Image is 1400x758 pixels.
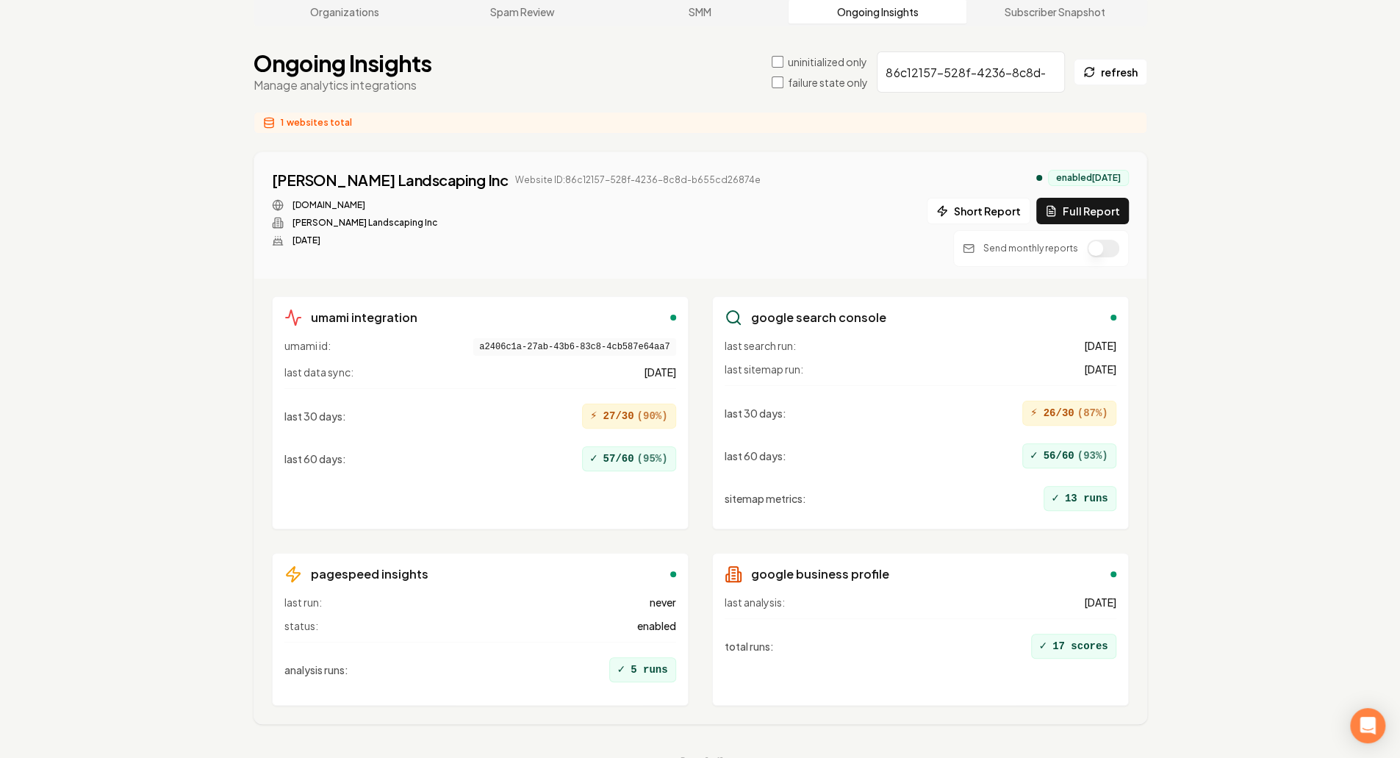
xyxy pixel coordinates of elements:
[1074,59,1147,85] button: refresh
[788,75,868,90] label: failure state only
[1030,447,1038,465] span: ✓
[272,170,509,190] a: [PERSON_NAME] Landscaping Inc
[1036,198,1129,224] button: Full Report
[725,595,785,609] span: last analysis:
[877,51,1065,93] input: Search by company name or website ID
[284,595,322,609] span: last run:
[1084,362,1116,376] span: [DATE]
[1044,486,1116,511] div: 13 runs
[1084,595,1116,609] span: [DATE]
[670,315,676,321] div: enabled
[582,446,676,471] div: 57/60
[281,117,284,129] span: 1
[670,571,676,577] div: enabled
[637,618,676,633] span: enabled
[1110,571,1116,577] div: enabled
[1022,401,1116,426] div: 26/30
[284,365,353,379] span: last data sync:
[1077,406,1108,421] span: ( 87 %)
[254,50,432,76] h1: Ongoing Insights
[983,243,1078,254] p: Send monthly reports
[725,362,803,376] span: last sitemap run:
[751,565,889,583] h3: google business profile
[751,309,886,326] h3: google search console
[644,365,676,379] span: [DATE]
[1031,634,1116,659] div: 17 scores
[788,54,867,69] label: uninitialized only
[515,174,761,186] span: Website ID: 86c12157-528f-4236-8c8d-b655cd26874e
[617,661,625,679] span: ✓
[1030,404,1038,422] span: ⚡
[284,662,348,677] span: analysis runs :
[284,338,331,356] span: umami id:
[1036,175,1042,181] div: analytics enabled
[927,198,1030,224] button: Short Report
[311,565,428,583] h3: pagespeed insights
[1022,443,1116,468] div: 56/60
[272,199,761,211] div: Website
[284,451,346,466] span: last 60 days :
[1039,637,1047,655] span: ✓
[725,406,786,421] span: last 30 days :
[1048,170,1129,186] div: enabled [DATE]
[636,409,667,423] span: ( 90 %)
[1110,315,1116,321] div: enabled
[1350,708,1385,743] div: Open Intercom Messenger
[473,338,675,356] span: a2406c1a-27ab-43b6-83c8-4cb587e64aa7
[287,117,352,129] span: websites total
[311,309,417,326] h3: umami integration
[254,76,432,94] p: Manage analytics integrations
[636,451,667,466] span: ( 95 %)
[1084,338,1116,353] span: [DATE]
[292,199,365,211] a: [DOMAIN_NAME]
[725,338,796,353] span: last search run:
[284,409,346,423] span: last 30 days :
[1052,490,1059,507] span: ✓
[725,491,806,506] span: sitemap metrics :
[609,657,675,682] div: 5 runs
[650,595,676,609] span: never
[284,618,318,633] span: status:
[1077,448,1108,463] span: ( 93 %)
[725,448,786,463] span: last 60 days :
[582,404,676,429] div: 27/30
[725,639,774,654] span: total runs :
[590,407,597,425] span: ⚡
[590,450,597,468] span: ✓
